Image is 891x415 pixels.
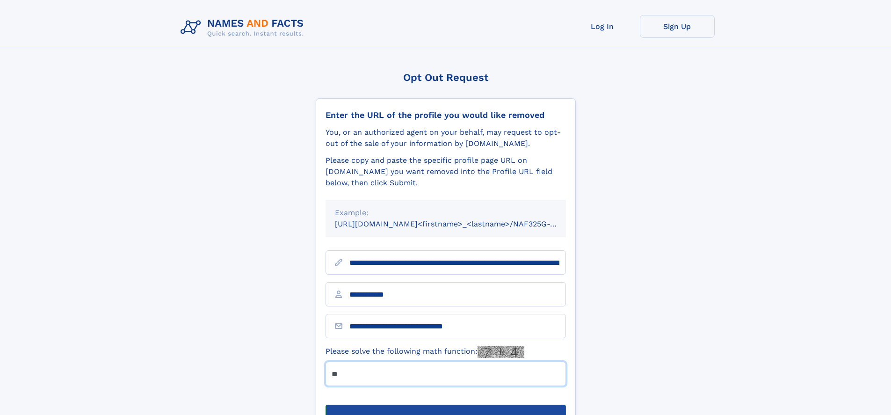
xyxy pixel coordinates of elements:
[640,15,715,38] a: Sign Up
[335,207,557,218] div: Example:
[316,72,576,83] div: Opt Out Request
[177,15,311,40] img: Logo Names and Facts
[326,110,566,120] div: Enter the URL of the profile you would like removed
[565,15,640,38] a: Log In
[326,155,566,189] div: Please copy and paste the specific profile page URL on [DOMAIN_NAME] you want removed into the Pr...
[326,346,524,358] label: Please solve the following math function:
[335,219,584,228] small: [URL][DOMAIN_NAME]<firstname>_<lastname>/NAF325G-xxxxxxxx
[326,127,566,149] div: You, or an authorized agent on your behalf, may request to opt-out of the sale of your informatio...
